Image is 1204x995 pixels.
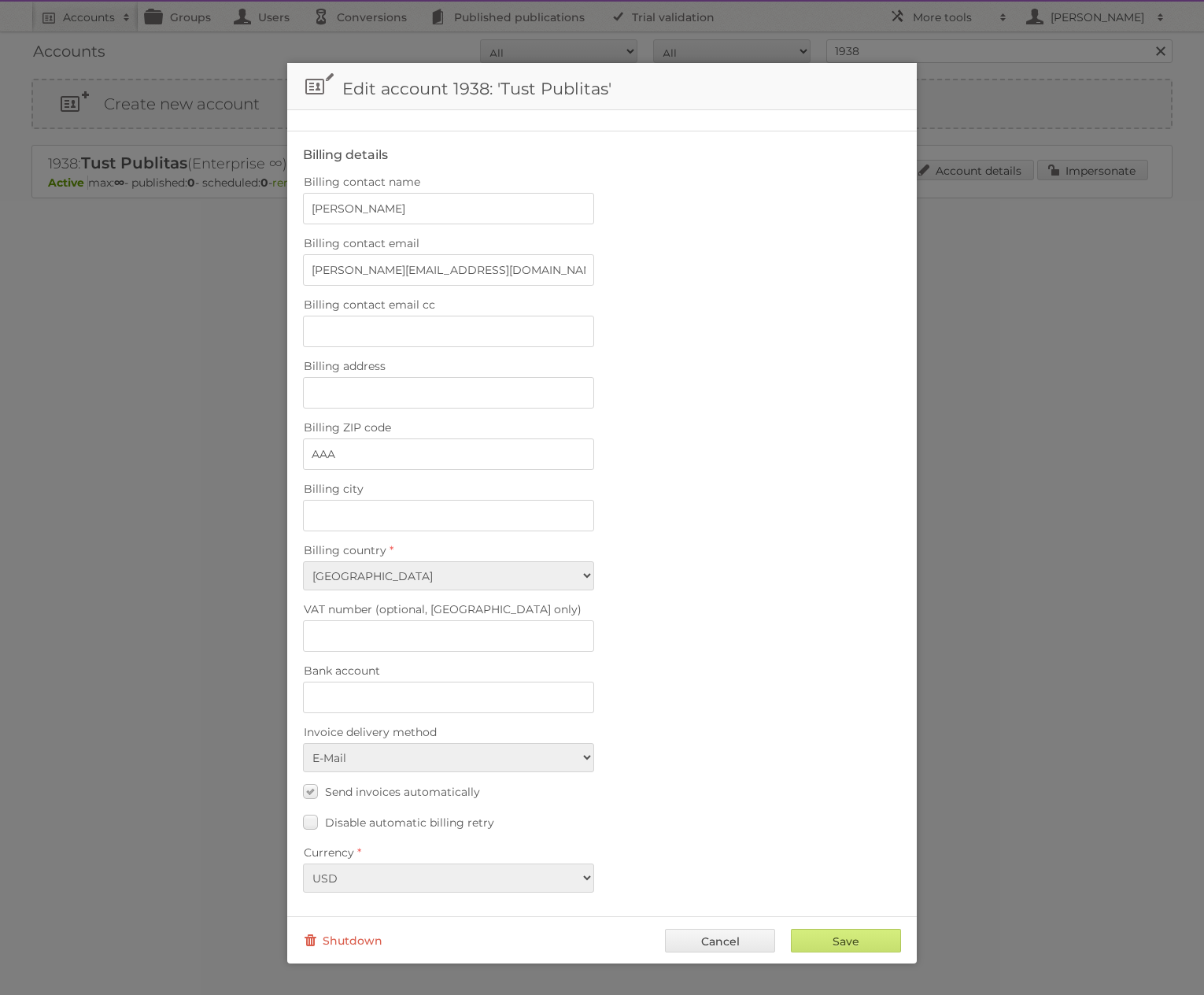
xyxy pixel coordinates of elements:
span: Billing address [304,359,386,373]
input: Save [791,929,901,952]
legend: Billing details [303,147,388,162]
span: Send invoices automatically [325,785,480,799]
span: Billing contact email [304,236,419,250]
span: Disable automatic billing retry [325,816,494,830]
span: Billing city [304,482,364,496]
a: Shutdown [303,929,382,952]
span: Billing contact email cc [304,298,435,312]
span: Currency [304,845,354,860]
span: Billing ZIP code [304,420,391,435]
span: Billing country [304,543,386,557]
h1: Edit account 1938: 'Tust Publitas' [287,63,917,110]
span: Billing contact name [304,175,420,189]
span: VAT number (optional, [GEOGRAPHIC_DATA] only) [304,602,582,616]
span: Bank account [304,664,380,678]
a: Cancel [665,929,775,952]
span: Invoice delivery method [304,725,437,739]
